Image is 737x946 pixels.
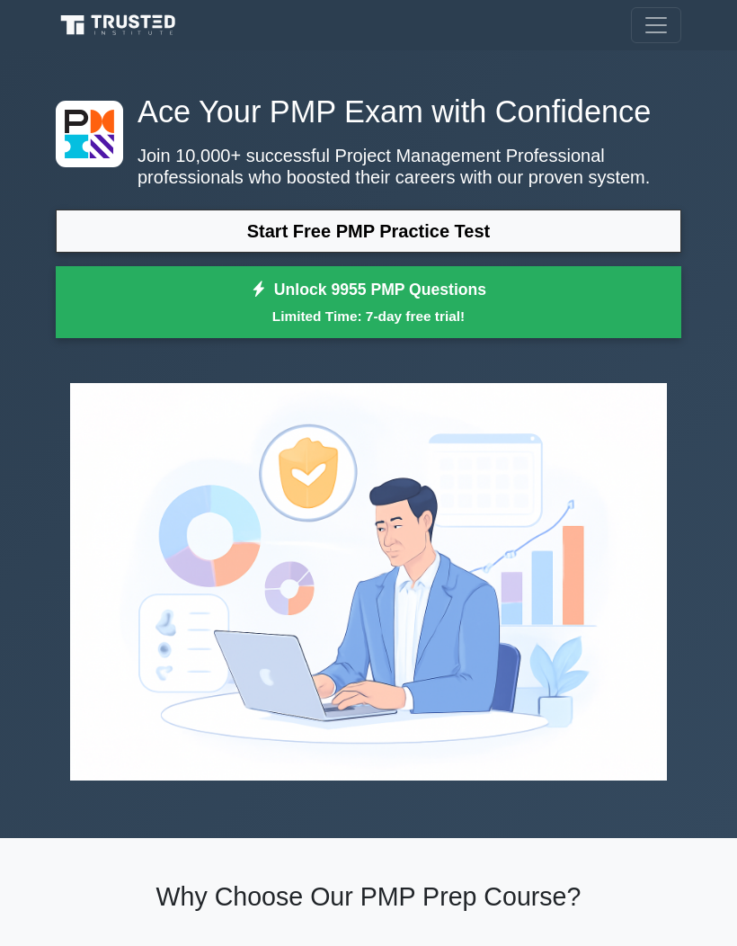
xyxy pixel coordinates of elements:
[56,210,681,253] a: Start Free PMP Practice Test
[56,145,681,188] p: Join 10,000+ successful Project Management Professional professionals who boosted their careers w...
[56,94,681,130] h1: Ace Your PMP Exam with Confidence
[631,7,681,43] button: Toggle navigation
[56,881,681,912] h2: Why Choose Our PMP Prep Course?
[78,306,659,326] small: Limited Time: 7-day free trial!
[56,369,681,796] img: Project Management Professional Preview
[56,266,681,338] a: Unlock 9955 PMP QuestionsLimited Time: 7-day free trial!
